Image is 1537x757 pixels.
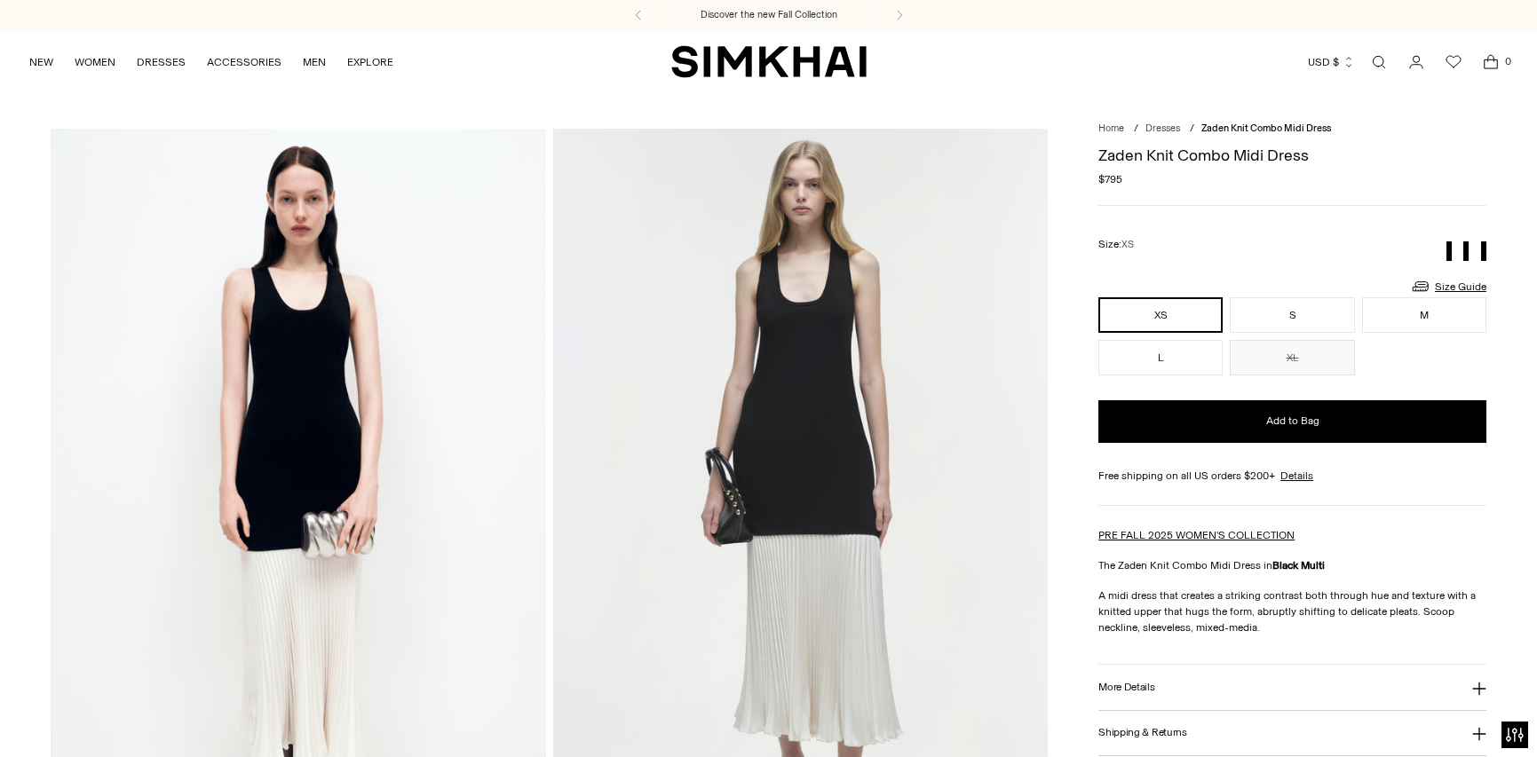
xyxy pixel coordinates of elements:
a: ACCESSORIES [207,43,281,82]
a: Go to the account page [1398,44,1434,80]
h1: Zaden Knit Combo Midi Dress [1098,147,1486,163]
button: S [1230,297,1354,333]
h3: Shipping & Returns [1098,727,1187,738]
div: / [1190,122,1194,137]
a: Dresses [1145,122,1180,134]
a: Details [1280,468,1313,484]
p: The Zaden Knit Combo Midi Dress in [1098,557,1486,573]
div: / [1134,122,1138,137]
a: EXPLORE [347,43,393,82]
a: Size Guide [1410,275,1486,297]
a: Discover the new Fall Collection [701,8,837,22]
a: WOMEN [75,43,115,82]
button: M [1362,297,1486,333]
button: USD $ [1308,43,1355,82]
a: Open cart modal [1473,44,1509,80]
strong: Black Multi [1272,559,1325,572]
span: Add to Bag [1266,414,1319,429]
button: L [1098,340,1223,375]
span: 0 [1500,53,1516,69]
button: More Details [1098,665,1486,710]
a: NEW [29,43,53,82]
h3: More Details [1098,682,1154,693]
span: XS [1121,239,1134,250]
a: Home [1098,122,1124,134]
span: $795 [1098,171,1122,187]
button: Shipping & Returns [1098,711,1486,756]
a: Open search modal [1361,44,1397,80]
p: A midi dress that creates a striking contrast both through hue and texture with a knitted upper t... [1098,587,1486,635]
a: SIMKHAI [671,44,867,79]
button: Add to Bag [1098,400,1486,443]
div: Free shipping on all US orders $200+ [1098,468,1486,484]
button: XS [1098,297,1223,333]
span: Zaden Knit Combo Midi Dress [1201,122,1331,134]
a: Wishlist [1436,44,1471,80]
a: PRE FALL 2025 WOMEN'S COLLECTION [1098,529,1295,541]
a: MEN [303,43,326,82]
a: DRESSES [137,43,186,82]
nav: breadcrumbs [1098,122,1486,137]
button: XL [1230,340,1354,375]
label: Size: [1098,236,1134,253]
